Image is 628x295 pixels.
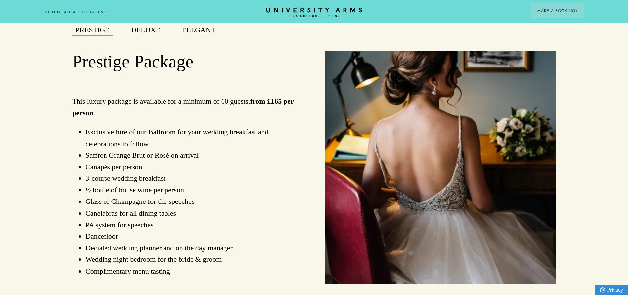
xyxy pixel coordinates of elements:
li: Exclusive hire of our Ballroom for your wedding breakfast and celebrations to follow [85,126,303,149]
img: Arrow icon [575,10,578,12]
li: Glass of Champagne for the speeches [85,196,303,207]
button: Elegant [179,24,219,36]
button: Make a BookingArrow icon [531,3,584,18]
img: image-a5c27e65b43015115f21a731b5eb8dcd5baa0120-4632x6940-jpg [325,51,556,284]
li: Wedding night bedroom for the bride & groom [85,254,303,265]
li: Deciated wedding planner and on the day manager [85,242,303,254]
li: Canelabras for all dining tables [85,207,303,219]
li: ½ bottle of house wine per person [85,184,303,196]
a: Privacy [595,285,628,295]
img: Privacy [600,287,605,293]
button: Prestige [72,24,113,36]
h2: Prestige Package [72,51,303,73]
span: Make a Booking [537,8,578,13]
a: Home [266,8,362,18]
li: Saffron Grange Brut or Rosé on arrival [85,149,303,161]
li: Dancefloor [85,230,303,242]
p: This luxury package is available for a minimum of 60 guests, . [72,95,303,119]
li: 3-course wedding breakfast [85,173,303,184]
li: Complimentary menu tasting [85,265,303,277]
li: PA system for speeches [85,219,303,230]
button: Deluxe [128,24,164,36]
li: Canapés per person [85,161,303,173]
a: 3D TOUR:TAKE A LOOK AROUND [44,9,107,15]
